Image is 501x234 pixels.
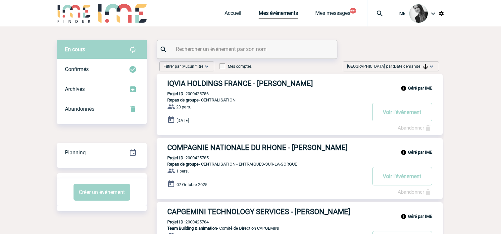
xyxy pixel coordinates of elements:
[203,63,210,70] img: baseline_expand_more_white_24dp-b.png
[167,208,366,216] h3: CAPGEMINI TECHNOLOGY SERVICES - [PERSON_NAME]
[157,91,209,96] p: 2000425786
[408,86,432,91] b: Géré par IME
[347,63,428,70] span: [GEOGRAPHIC_DATA] par :
[401,214,407,219] img: info_black_24dp.svg
[57,40,147,59] div: Retrouvez ici tous vos évènements avant confirmation
[157,208,443,216] a: CAPGEMINI TECHNOLOGY SERVICES - [PERSON_NAME]
[401,85,407,91] img: info_black_24dp.svg
[372,103,432,121] button: Voir l'événement
[157,219,209,224] p: 2000425784
[167,155,185,160] b: Projet ID :
[57,4,91,23] img: IME-Finder
[408,150,432,155] b: Géré par IME
[350,8,356,14] button: 99+
[408,214,432,219] b: Géré par IME
[409,4,428,23] img: 101050-0.jpg
[57,142,147,162] a: Planning
[167,91,185,96] b: Projet ID :
[65,106,94,112] span: Abandonnés
[394,64,428,69] span: Date demande
[167,226,217,231] span: Team Building & animation
[423,64,428,69] img: arrow_downward.png
[167,97,199,102] span: Repas de groupe
[65,149,86,156] span: Planning
[220,64,252,69] label: Mes comptes
[57,79,147,99] div: Retrouvez ici tous les événements que vous avez décidé d'archiver
[167,219,185,224] b: Projet ID :
[157,155,209,160] p: 2000425785
[174,44,322,54] input: Rechercher un événement par son nom
[65,86,85,92] span: Archivés
[167,162,199,167] span: Repas de groupe
[399,11,405,16] span: IME
[398,189,432,195] a: Abandonner
[157,97,366,102] p: - CENTRALISATION
[65,66,89,72] span: Confirmés
[183,64,203,69] span: Aucun filtre
[176,104,191,109] span: 20 pers.
[157,143,443,152] a: COMPAGNIE NATIONALE DU RHONE - [PERSON_NAME]
[176,169,189,174] span: 1 pers.
[164,63,203,70] span: Filtrer par :
[57,99,147,119] div: Retrouvez ici tous vos événements annulés
[398,125,432,131] a: Abandonner
[401,149,407,155] img: info_black_24dp.svg
[259,10,298,19] a: Mes événements
[157,162,366,167] p: - CENTRALISATION - ENTRAIGUES-SUR-LA-SORGUE
[372,167,432,185] button: Voir l'événement
[176,118,189,123] span: [DATE]
[225,10,241,19] a: Accueil
[57,143,147,163] div: Retrouvez ici tous vos événements organisés par date et état d'avancement
[428,63,435,70] img: baseline_expand_more_white_24dp-b.png
[74,184,130,201] button: Créer un événement
[167,79,366,88] h3: IQVIA HOLDINGS FRANCE - [PERSON_NAME]
[315,10,350,19] a: Mes messages
[176,182,207,187] span: 07 Octobre 2025
[167,143,366,152] h3: COMPAGNIE NATIONALE DU RHONE - [PERSON_NAME]
[65,46,85,53] span: En cours
[157,79,443,88] a: IQVIA HOLDINGS FRANCE - [PERSON_NAME]
[157,226,366,231] p: - Comité de Direction CAPGEMINI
